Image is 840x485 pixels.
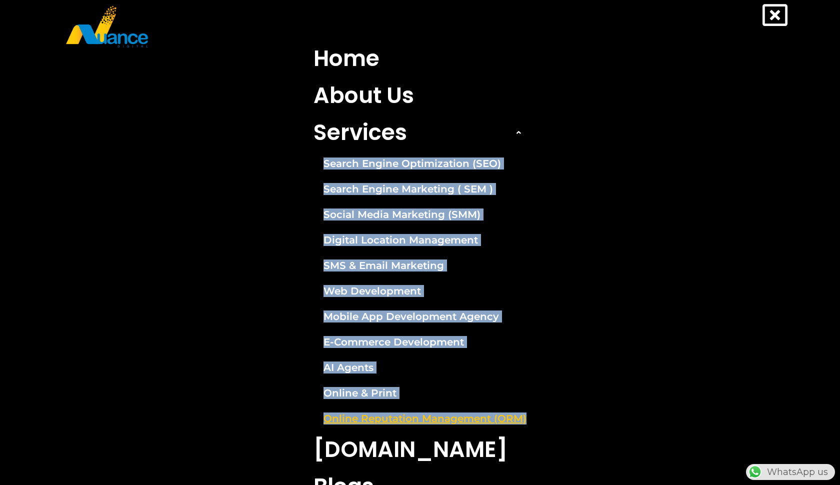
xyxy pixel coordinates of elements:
a: WhatsAppWhatsApp us [746,466,835,477]
a: Web Development [306,278,534,303]
a: SMS & Email Marketing [306,253,534,278]
a: [DOMAIN_NAME] [306,431,534,468]
a: About Us [306,77,534,114]
a: Online Reputation Management (ORM) [306,406,534,431]
a: Services [306,114,534,151]
a: Digital Location Management [306,227,534,252]
img: WhatsApp [747,464,763,480]
img: nuance-qatar_logo [65,5,149,48]
a: Social Media Marketing (SMM) [306,202,534,227]
a: nuance-qatar_logo [65,5,415,48]
a: Mobile App Development Agency [306,304,534,329]
a: AI Agents [306,355,534,380]
a: Online & Print [306,380,534,405]
a: Home [306,40,534,77]
a: Search Engine Optimization (SEO) [306,151,534,176]
div: WhatsApp us [746,464,835,480]
a: E-Commerce Development [306,329,534,354]
a: Search Engine Marketing ( SEM ) [306,176,534,201]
